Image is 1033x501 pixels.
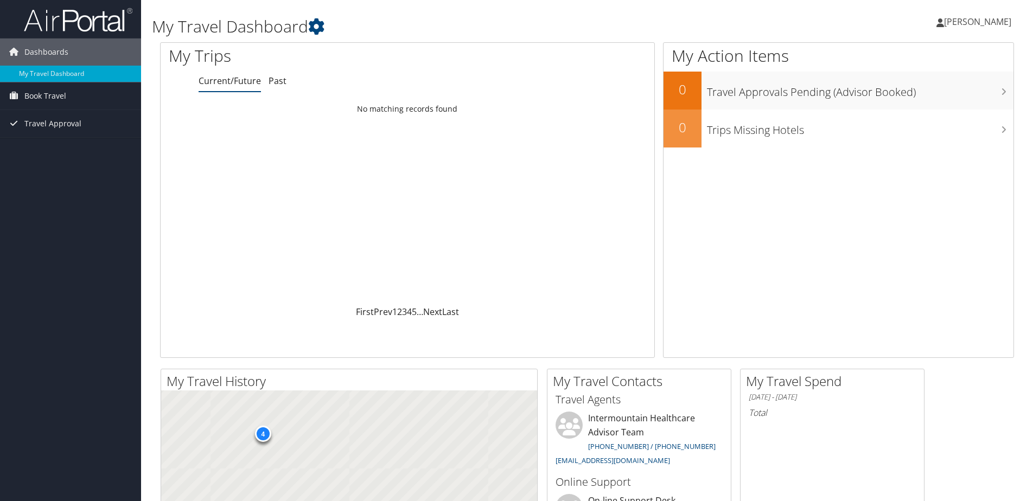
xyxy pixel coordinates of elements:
[24,82,66,110] span: Book Travel
[550,412,728,470] li: Intermountain Healthcare Advisor Team
[412,306,417,318] a: 5
[664,44,1013,67] h1: My Action Items
[664,72,1013,110] a: 0Travel Approvals Pending (Advisor Booked)
[664,110,1013,147] a: 0Trips Missing Hotels
[392,306,397,318] a: 1
[553,372,731,390] h2: My Travel Contacts
[423,306,442,318] a: Next
[556,392,723,407] h3: Travel Agents
[269,75,286,87] a: Past
[397,306,402,318] a: 2
[417,306,423,318] span: …
[664,80,702,99] h2: 0
[944,16,1011,28] span: [PERSON_NAME]
[356,306,374,318] a: First
[152,15,732,38] h1: My Travel Dashboard
[254,426,271,442] div: 4
[749,407,916,419] h6: Total
[374,306,392,318] a: Prev
[707,79,1013,100] h3: Travel Approvals Pending (Advisor Booked)
[407,306,412,318] a: 4
[442,306,459,318] a: Last
[24,110,81,137] span: Travel Approval
[24,38,68,66] span: Dashboards
[169,44,441,67] h1: My Trips
[402,306,407,318] a: 3
[707,117,1013,138] h3: Trips Missing Hotels
[936,5,1022,38] a: [PERSON_NAME]
[24,7,132,33] img: airportal-logo.png
[749,392,916,402] h6: [DATE] - [DATE]
[746,372,924,390] h2: My Travel Spend
[588,441,716,451] a: [PHONE_NUMBER] / [PHONE_NUMBER]
[161,99,654,119] td: No matching records found
[664,118,702,137] h2: 0
[556,474,723,490] h3: Online Support
[167,372,537,390] h2: My Travel History
[556,455,670,465] a: [EMAIL_ADDRESS][DOMAIN_NAME]
[199,75,261,87] a: Current/Future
